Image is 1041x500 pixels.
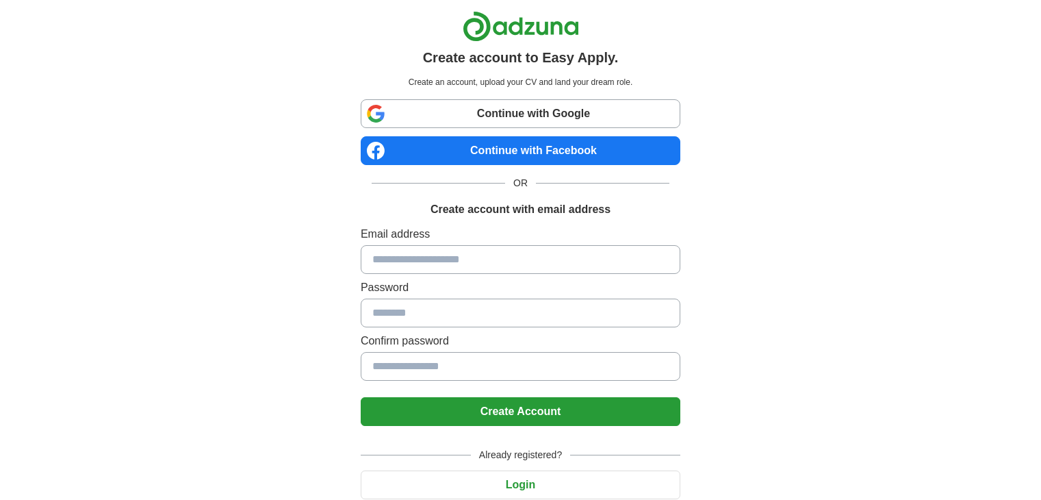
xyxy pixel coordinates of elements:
a: Continue with Google [361,99,680,128]
label: Password [361,279,680,296]
p: Create an account, upload your CV and land your dream role. [363,76,678,88]
span: OR [505,176,536,190]
a: Continue with Facebook [361,136,680,165]
h1: Create account with email address [430,201,611,218]
img: Adzuna logo [463,11,579,42]
label: Confirm password [361,333,680,349]
span: Already registered? [471,448,570,462]
button: Login [361,471,680,499]
h1: Create account to Easy Apply. [423,47,619,68]
label: Email address [361,226,680,242]
button: Create Account [361,397,680,426]
a: Login [361,479,680,490]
